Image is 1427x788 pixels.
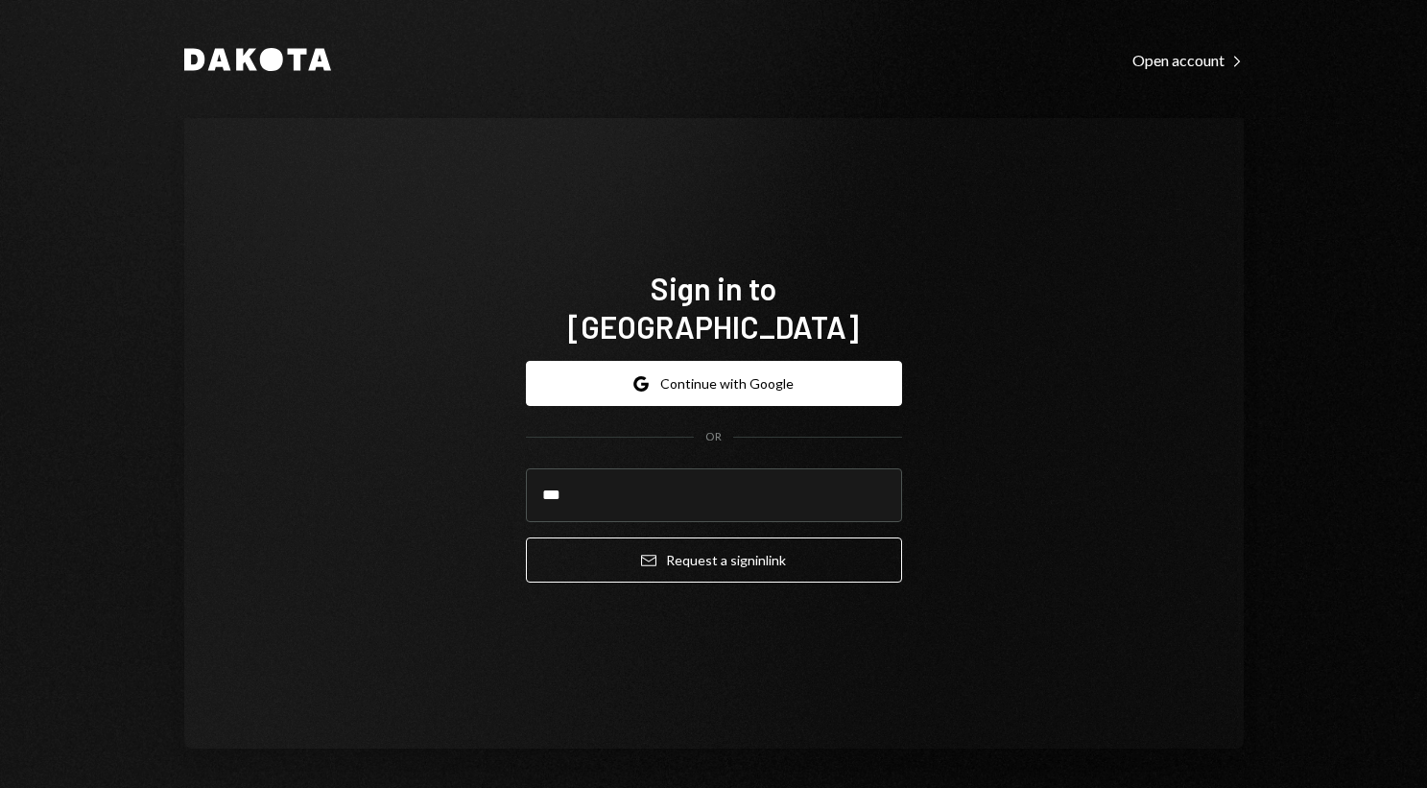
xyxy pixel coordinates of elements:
h1: Sign in to [GEOGRAPHIC_DATA] [526,269,902,346]
button: Request a signinlink [526,537,902,583]
div: Open account [1132,51,1244,70]
div: OR [705,429,722,445]
button: Continue with Google [526,361,902,406]
a: Open account [1132,49,1244,70]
